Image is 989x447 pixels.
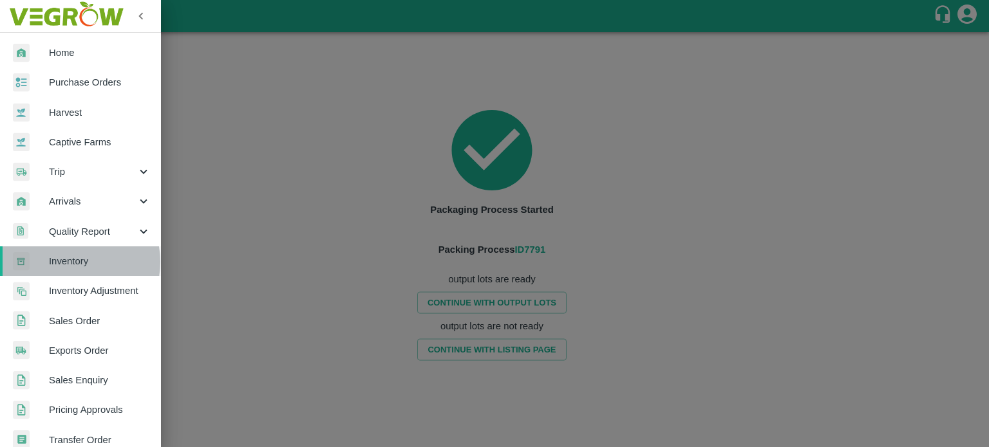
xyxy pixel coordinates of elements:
[13,341,30,360] img: shipments
[49,165,137,179] span: Trip
[49,135,151,149] span: Captive Farms
[13,73,30,92] img: reciept
[13,103,30,122] img: harvest
[49,254,151,268] span: Inventory
[49,403,151,417] span: Pricing Approvals
[13,311,30,330] img: sales
[49,46,151,60] span: Home
[13,223,28,239] img: qualityReport
[49,224,137,239] span: Quality Report
[13,282,30,300] img: inventory
[49,433,151,447] span: Transfer Order
[49,373,151,387] span: Sales Enquiry
[13,44,30,62] img: whArrival
[49,343,151,358] span: Exports Order
[13,401,30,419] img: sales
[13,252,30,271] img: whInventory
[49,105,151,120] span: Harvest
[13,371,30,390] img: sales
[13,132,30,152] img: harvest
[49,194,137,208] span: Arrivals
[13,163,30,181] img: delivery
[49,75,151,89] span: Purchase Orders
[49,284,151,298] span: Inventory Adjustment
[49,314,151,328] span: Sales Order
[13,192,30,211] img: whArrival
